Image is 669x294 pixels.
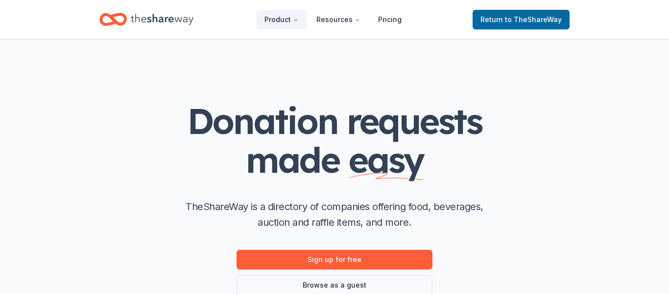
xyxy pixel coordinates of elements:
span: Return [480,14,562,26]
a: Sign up for free [237,250,432,269]
h1: Donation requests made [139,102,530,179]
a: Returnto TheShareWay [473,10,570,29]
a: Pricing [370,10,409,29]
nav: Main [257,8,409,31]
span: easy [348,137,424,182]
p: TheShareWay is a directory of companies offering food, beverages, auction and raffle items, and m... [178,199,491,230]
button: Resources [309,10,368,29]
span: to TheShareWay [505,15,562,24]
button: Product [257,10,307,29]
a: Home [99,8,193,31]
